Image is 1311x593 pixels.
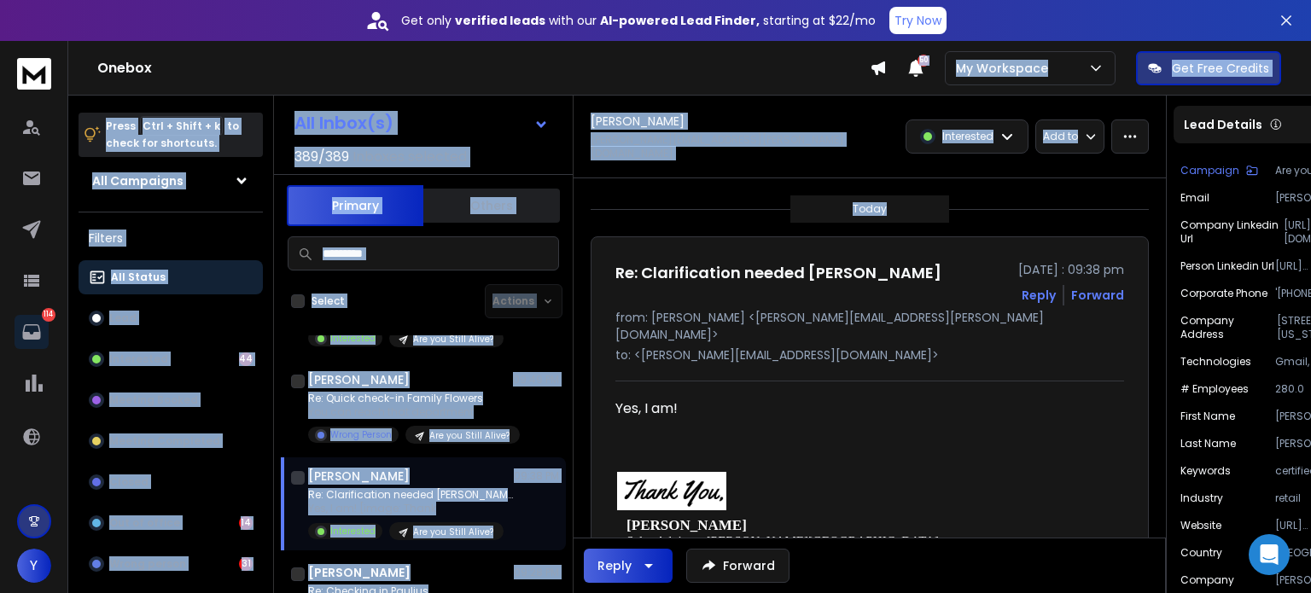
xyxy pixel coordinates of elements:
h1: Re: Clarification needed [PERSON_NAME] [615,261,941,285]
p: Try Now [894,12,941,29]
p: Interested [330,525,376,538]
p: Get Free Credits [1172,60,1269,77]
h1: [PERSON_NAME] [308,468,410,485]
span: 50 [918,55,929,67]
p: 09:38 PM [514,469,559,483]
div: Forward [1071,287,1124,304]
p: Industry [1180,491,1223,505]
p: [DATE] : 09:38 pm [1018,261,1124,278]
span: Sales Advisor [626,534,697,548]
div: 44 [239,352,253,366]
p: You can reach that department [308,405,513,419]
div: 31 [239,557,253,571]
button: Get Free Credits [1136,51,1281,85]
p: Technologies [1180,355,1251,369]
span: Ctrl + Shift + k [140,116,223,136]
h1: Onebox [97,58,870,78]
button: All Campaigns [79,164,263,198]
button: Out of office14 [79,506,263,540]
p: Wrong Person [330,428,392,441]
button: Reply [1022,287,1056,304]
p: Are you Still Alive? [413,333,493,346]
button: Closed [79,465,263,499]
button: All Status [79,260,263,294]
h1: [PERSON_NAME] [308,564,411,581]
a: 114 [15,315,49,349]
button: Meeting Completed [79,424,263,458]
button: Primary [287,185,423,226]
p: Are you Still Alive? [429,429,510,442]
p: Today [853,202,887,216]
button: Reply [584,549,673,583]
p: Interested [109,352,168,366]
p: Meeting Booked [109,393,198,407]
img: logo [17,58,51,90]
p: Campaign [1180,164,1239,177]
strong: verified leads [455,12,545,29]
p: 114 [42,308,55,322]
span: [PERSON_NAME] [626,517,747,533]
p: Email [1180,191,1209,205]
p: Add to [1043,130,1078,143]
p: Country [1180,546,1222,560]
p: Press to check for shortcuts. [106,118,239,152]
p: Re: Quick check-in Family Flowers [308,392,513,405]
h3: Inboxes selected [353,147,467,167]
p: Lead Details [1184,116,1262,133]
p: 09:49 PM [513,373,559,387]
p: [PERSON_NAME][EMAIL_ADDRESS][PERSON_NAME][DOMAIN_NAME] [591,133,865,160]
p: Interested [942,130,993,143]
p: All Status [111,270,166,284]
p: Interested [330,332,376,345]
span: at [697,534,707,548]
button: Meeting Booked [79,383,263,417]
label: Select [312,294,345,308]
h1: All Inbox(s) [294,114,393,131]
p: Lead [109,311,137,325]
button: Y [17,549,51,583]
button: Forward [686,549,790,583]
p: to: <[PERSON_NAME][EMAIL_ADDRESS][DOMAIN_NAME]> [615,346,1124,363]
p: First Name [1180,410,1235,423]
p: Company Address [1180,314,1278,341]
span: [PERSON_NAME][GEOGRAPHIC_DATA] [707,534,939,548]
button: Try Now [889,7,947,34]
button: Wrong person31 [79,547,263,581]
button: Others [423,187,560,224]
button: Lead [79,301,263,335]
div: Reply [597,557,632,574]
p: Corporate Phone [1180,287,1267,300]
p: from: [PERSON_NAME] <[PERSON_NAME][EMAIL_ADDRESS][PERSON_NAME][DOMAIN_NAME]> [615,309,1124,343]
p: Closed [109,475,149,489]
p: Company [1180,573,1234,587]
p: Are you Still Alive? [413,526,493,538]
p: Out of office [109,516,180,530]
p: Company Linkedin Url [1180,218,1284,246]
h1: All Campaigns [92,172,184,189]
h3: Filters [79,226,263,250]
button: Campaign [1180,164,1258,177]
p: Yes, I am! [image: Thank [308,502,513,515]
p: Wrong person [109,557,186,571]
p: Get only with our starting at $22/mo [401,12,876,29]
h1: [PERSON_NAME] [591,113,685,130]
span: 389 / 389 [294,147,349,167]
p: # Employees [1180,382,1249,396]
button: All Inbox(s) [281,106,562,140]
p: Person Linkedin Url [1180,259,1274,273]
h1: [PERSON_NAME] [308,371,410,388]
p: Last Name [1180,437,1236,451]
p: Re: Clarification needed [PERSON_NAME] [308,488,513,502]
p: My Workspace [956,60,1055,77]
div: 14 [239,516,253,530]
div: Open Intercom Messenger [1249,534,1290,575]
p: Website [1180,519,1221,532]
p: Meeting Completed [109,434,220,448]
strong: AI-powered Lead Finder, [600,12,760,29]
p: 09:28 PM [514,566,559,579]
img: Thank You, [617,472,726,510]
p: Keywords [1180,464,1231,478]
